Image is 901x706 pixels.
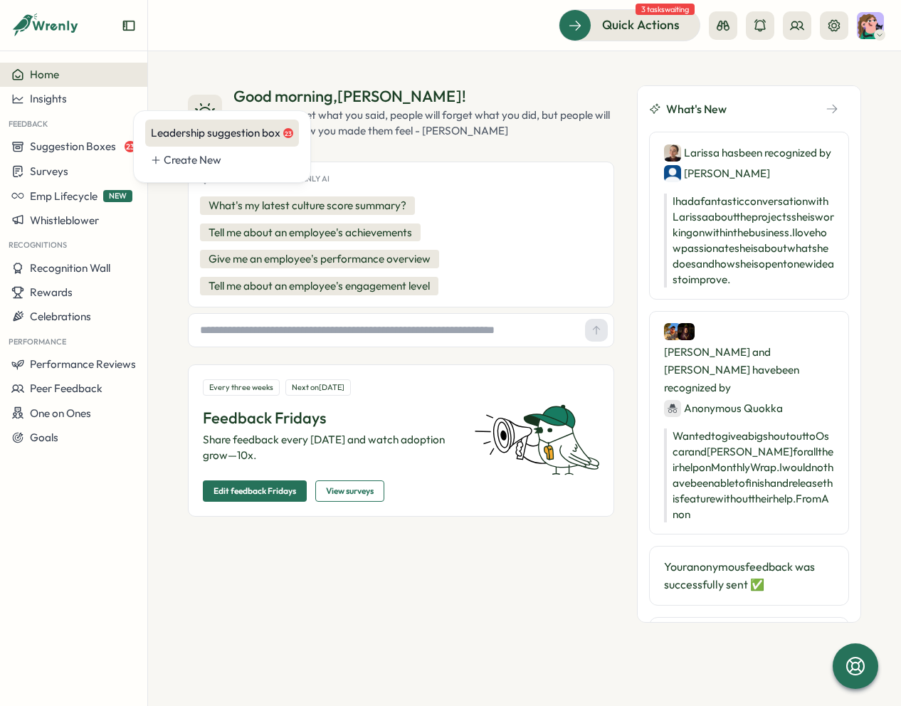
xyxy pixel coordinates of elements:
img: Anisha Begum [664,165,681,182]
img: Annie Wilson [857,12,884,39]
button: What's my latest culture score summary? [200,196,415,215]
span: Recognition Wall [30,261,110,275]
span: What's New [666,100,727,118]
span: Performance Reviews [30,357,136,371]
a: Create New [145,147,299,174]
p: Your anonymous feedback was successfully sent ✅ [664,558,834,594]
div: Leadership suggestion box [151,125,293,141]
span: One on Ones [30,406,91,420]
div: People will forget what you said, people will forget what you did, but people will never forget h... [233,107,614,139]
span: Quick Actions [602,16,680,34]
div: Next on [DATE] [285,379,351,396]
div: Create New [164,152,293,168]
span: 23 [125,141,136,152]
span: NEW [103,190,132,202]
span: Suggestion Boxes [30,139,116,153]
p: Share feedback every [DATE] and watch adoption grow—10x. [203,432,457,463]
button: Give me an employee's performance overview [200,250,439,268]
span: 3 tasks waiting [636,4,695,15]
button: Quick Actions [559,9,700,41]
button: View surveys [315,480,384,502]
span: Peer Feedback [30,381,102,395]
span: Insights [30,92,67,105]
div: Good morning , [PERSON_NAME] ! [233,85,614,107]
span: Celebrations [30,310,91,323]
img: Larissa Eddy [664,144,681,162]
div: [PERSON_NAME] and [PERSON_NAME] have been recognized by [664,323,834,417]
button: Tell me about an employee's achievements [200,223,421,242]
span: 23 [283,128,293,138]
a: Leadership suggestion box23 [145,120,299,147]
div: Every three weeks [203,379,280,396]
button: Expand sidebar [122,19,136,33]
span: Whistleblower [30,214,99,227]
span: Emp Lifecycle [30,189,98,203]
span: Surveys [30,164,68,178]
div: Larissa has been recognized by [664,144,834,182]
span: Home [30,68,59,81]
p: I had a fantastic conversation with Larissa about the projects she is working on within the busin... [664,194,834,288]
p: Wanted to give a big shout out to Oscar and [PERSON_NAME] for all their help on Monthly Wrap. I w... [664,428,834,522]
img: Thomas [678,323,695,340]
span: View surveys [326,481,374,501]
div: Anonymous Quokka [664,399,783,417]
button: Edit feedback Fridays [203,480,307,502]
button: Tell me about an employee's engagement level [200,277,438,295]
img: Oscar Wales [664,323,681,340]
span: Rewards [30,285,73,299]
span: Goals [30,431,58,444]
p: Feedback Fridays [203,407,457,429]
div: [PERSON_NAME] [664,164,770,182]
span: Edit feedback Fridays [214,481,296,501]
